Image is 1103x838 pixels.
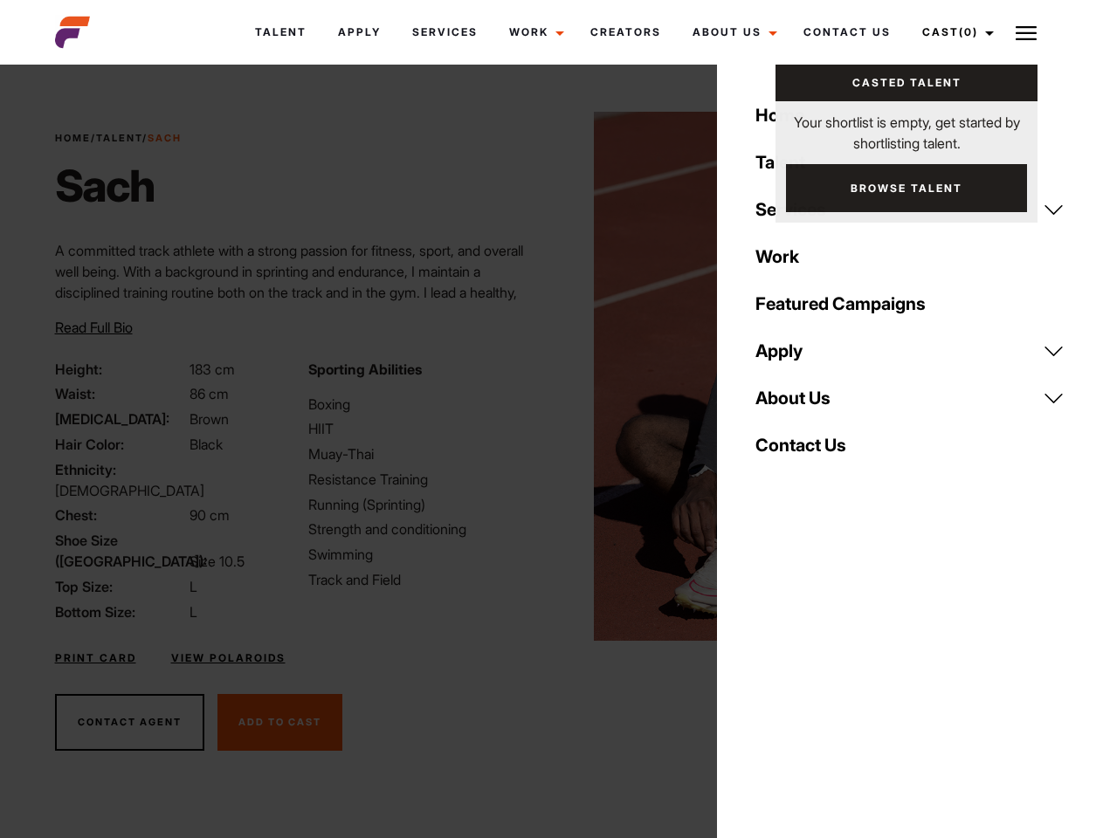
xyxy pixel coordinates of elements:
a: Cast(0) [907,9,1004,56]
span: (0) [959,25,978,38]
span: Chest: [55,505,186,525]
button: Read Full Bio [55,317,133,338]
h1: Sach [55,160,182,212]
a: Apply [745,327,1075,374]
a: About Us [745,374,1075,422]
a: Talent [745,139,1075,186]
a: Home [745,92,1075,139]
li: HIIT [308,418,541,439]
a: Work [493,9,575,56]
span: Bottom Size: [55,601,186,622]
span: / / [55,131,182,146]
a: Featured Campaigns [745,280,1075,327]
strong: Sporting Abilities [308,361,422,378]
img: Burger icon [1016,23,1037,44]
a: Creators [575,9,677,56]
span: Size 10.5 [190,553,245,570]
a: Home [55,132,91,144]
a: Talent [96,132,142,144]
span: Ethnicity: [55,459,186,480]
span: 90 cm [190,506,230,524]
a: Contact Us [745,422,1075,469]
span: 183 cm [190,361,235,378]
span: Brown [190,410,229,428]
span: Waist: [55,383,186,404]
a: Talent [239,9,322,56]
a: Apply [322,9,396,56]
button: Add To Cast [217,694,342,752]
li: Resistance Training [308,469,541,490]
span: Hair Color: [55,434,186,455]
a: Work [745,233,1075,280]
a: View Polaroids [171,650,286,666]
li: Swimming [308,544,541,565]
a: Print Card [55,650,136,666]
li: Muay-Thai [308,443,541,464]
a: Casted Talent [776,65,1038,101]
li: Running (Sprinting) [308,494,541,515]
span: L [190,603,197,621]
span: L [190,578,197,595]
a: Services [745,186,1075,233]
li: Strength and conditioning [308,519,541,539]
p: Your shortlist is empty, get started by shortlisting talent. [776,101,1038,154]
a: Services [396,9,493,56]
a: About Us [677,9,788,56]
span: [MEDICAL_DATA]: [55,409,186,429]
span: 86 cm [190,385,229,402]
a: Contact Us [788,9,907,56]
li: Boxing [308,394,541,415]
span: Height: [55,359,186,380]
span: Read Full Bio [55,319,133,336]
span: Shoe Size ([GEOGRAPHIC_DATA]): [55,530,186,572]
img: cropped-aefm-brand-fav-22-square.png [55,15,90,50]
span: Top Size: [55,576,186,597]
span: Add To Cast [238,716,321,728]
p: A committed track athlete with a strong passion for fitness, sport, and overall well being. With ... [55,240,541,345]
strong: Sach [148,132,182,144]
button: Contact Agent [55,694,204,752]
span: [DEMOGRAPHIC_DATA] [55,482,204,499]
a: Browse Talent [786,164,1027,212]
li: Track and Field [308,569,541,590]
span: Black [190,436,223,453]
